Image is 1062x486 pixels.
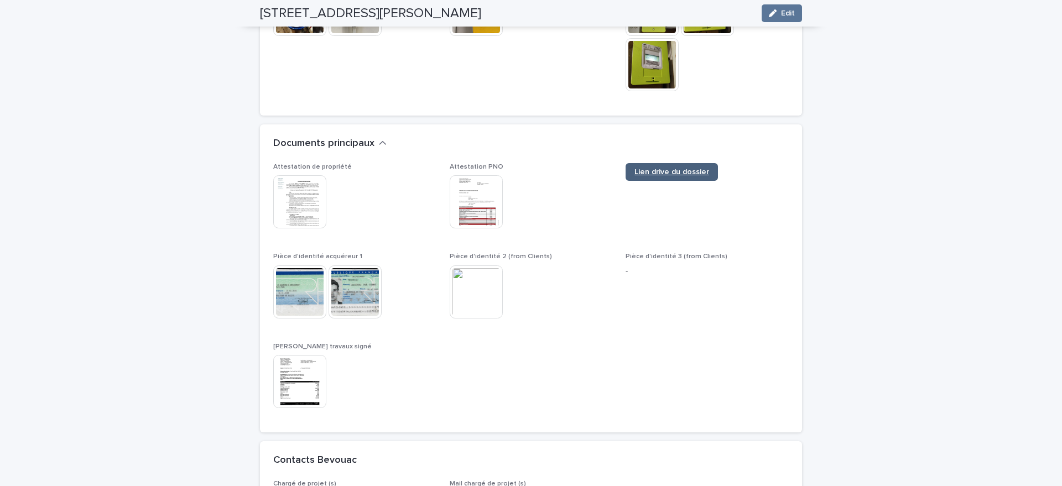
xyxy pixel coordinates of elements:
[273,454,357,467] h2: Contacts Bevouac
[450,164,503,170] span: Attestation PNO
[273,164,352,170] span: Attestation de propriété
[273,138,387,150] button: Documents principaux
[626,253,727,260] span: Pièce d'identité 3 (from Clients)
[634,168,709,176] span: Lien drive du dossier
[781,9,795,17] span: Edit
[626,163,718,181] a: Lien drive du dossier
[626,265,789,277] p: -
[762,4,802,22] button: Edit
[273,138,374,150] h2: Documents principaux
[260,6,481,22] h2: [STREET_ADDRESS][PERSON_NAME]
[273,253,362,260] span: Pièce d'identité acquéreur 1
[273,343,372,350] span: [PERSON_NAME] travaux signé
[450,253,552,260] span: Pièce d'identité 2 (from Clients)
